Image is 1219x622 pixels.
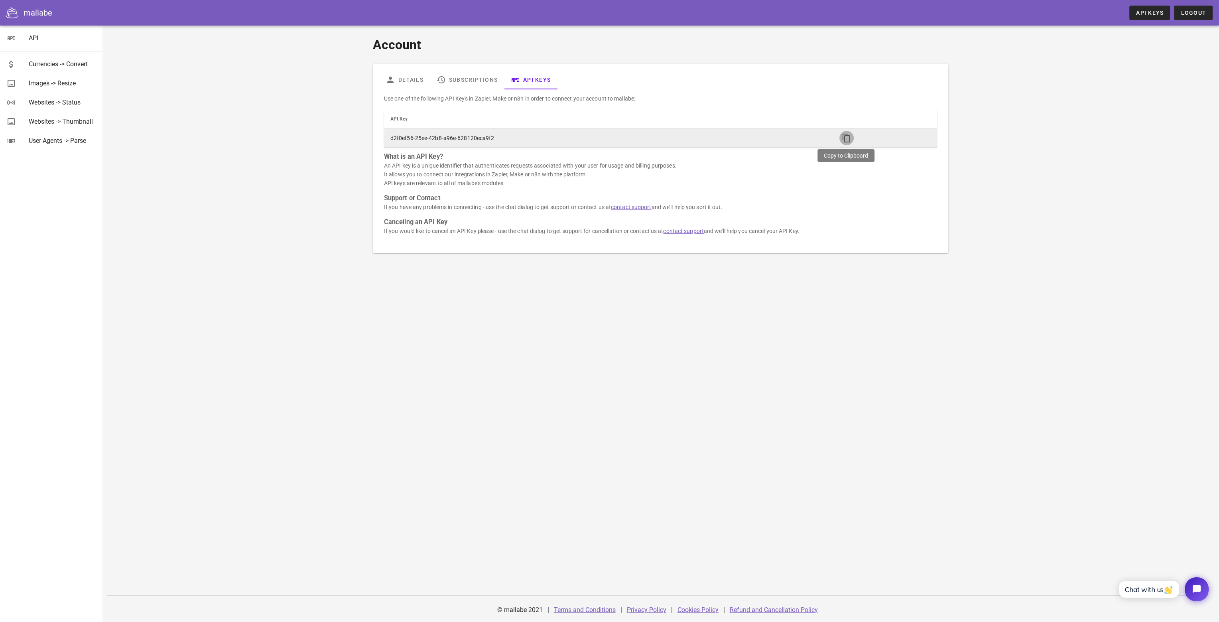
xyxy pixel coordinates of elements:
div: Websites -> Status [29,99,96,106]
div: Websites -> Thumbnail [29,118,96,125]
button: Logout [1174,6,1213,20]
p: An API key is a unique identifier that authenticates requests associated with your user for usage... [384,161,937,188]
a: Subscriptions [430,70,504,89]
div: API [29,34,96,42]
h3: Support or Contact [384,194,937,203]
div: | [620,600,622,620]
div: | [671,600,673,620]
p: If you would like to cancel an API Key please - use the chat dialog to get support for cancellati... [384,227,937,235]
p: Use one of the following API Key's in Zapier, Make or n8n in order to connect your account to mal... [384,94,937,103]
div: Currencies -> Convert [29,60,96,68]
h1: Account [373,35,948,54]
a: Terms and Conditions [554,606,616,614]
a: Refund and Cancellation Policy [730,606,818,614]
span: API Key [390,116,408,122]
td: d2f0ef56-25ee-42b8-a96e-628120eca9f2 [384,128,833,148]
th: API Key: Not sorted. Activate to sort ascending. [384,109,833,128]
span: API Keys [1136,10,1164,16]
a: API Keys [504,70,557,89]
a: Privacy Policy [627,606,666,614]
a: API Keys [1129,6,1170,20]
div: User Agents -> Parse [29,137,96,144]
iframe: Tidio Chat [1110,571,1215,608]
p: If you have any problems in connecting - use the chat dialog to get support or contact us at and ... [384,203,937,211]
a: contact support [611,204,652,210]
a: Details [379,70,430,89]
a: contact support [663,228,704,234]
div: Images -> Resize [29,79,96,87]
div: mallabe [24,7,52,19]
div: | [723,600,725,620]
a: Cookies Policy [677,606,719,614]
h3: Canceling an API Key [384,218,937,227]
div: | [547,600,549,620]
span: Logout [1180,10,1206,16]
div: © mallabe 2021 [492,600,547,620]
h3: What is an API Key? [384,152,937,161]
